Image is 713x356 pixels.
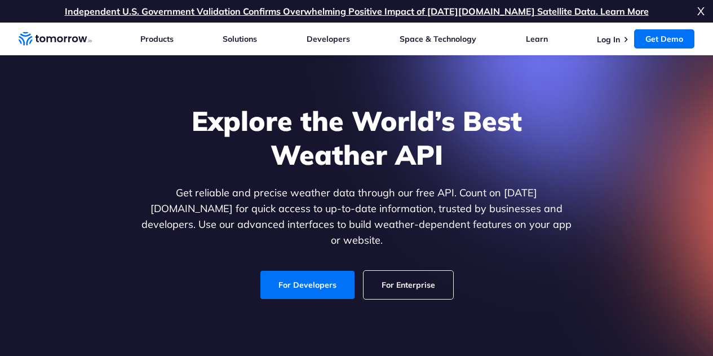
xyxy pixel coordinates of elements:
[19,30,92,47] a: Home link
[139,185,574,248] p: Get reliable and precise weather data through our free API. Count on [DATE][DOMAIN_NAME] for quic...
[400,34,476,44] a: Space & Technology
[139,104,574,172] h1: Explore the World’s Best Weather API
[65,6,649,17] a: Independent U.S. Government Validation Confirms Overwhelming Positive Impact of [DATE][DOMAIN_NAM...
[260,271,355,299] a: For Developers
[307,34,350,44] a: Developers
[634,29,694,49] a: Get Demo
[223,34,257,44] a: Solutions
[364,271,453,299] a: For Enterprise
[526,34,548,44] a: Learn
[597,34,620,45] a: Log In
[140,34,174,44] a: Products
